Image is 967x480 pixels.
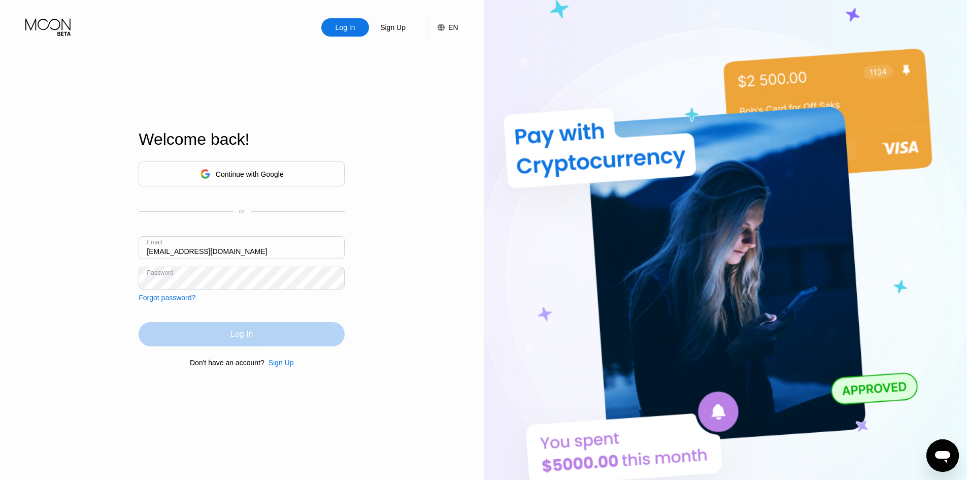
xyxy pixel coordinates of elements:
[139,322,345,346] div: Log In
[926,439,959,472] iframe: Button to launch messaging window
[264,359,294,367] div: Sign Up
[139,162,345,186] div: Continue with Google
[139,130,345,149] div: Welcome back!
[379,22,407,33] div: Sign Up
[321,18,369,37] div: Log In
[147,239,162,246] div: Email
[335,22,356,33] div: Log In
[427,18,458,37] div: EN
[239,208,245,215] div: or
[216,170,284,178] div: Continue with Google
[369,18,417,37] div: Sign Up
[139,294,195,302] div: Forgot password?
[448,23,458,31] div: EN
[269,359,294,367] div: Sign Up
[190,359,264,367] div: Don't have an account?
[230,329,253,339] div: Log In
[147,269,174,276] div: Password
